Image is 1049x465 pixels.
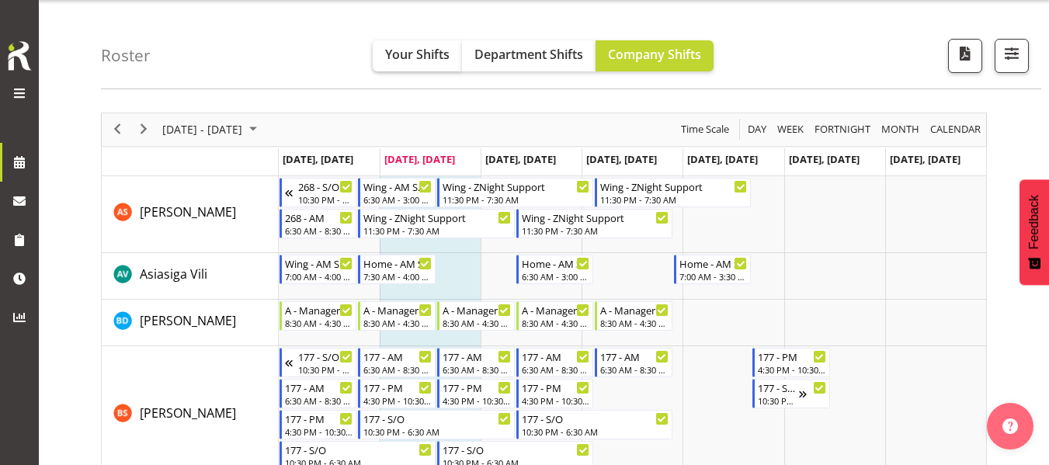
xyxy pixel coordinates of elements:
[1002,418,1018,434] img: help-xxl-2.png
[385,46,450,63] span: Your Shifts
[280,209,357,238] div: Arshdeep Singh"s event - 268 - AM Begin From Monday, August 11, 2025 at 6:30:00 AM GMT+12:00 Ends...
[280,379,357,408] div: Billie Sothern"s event - 177 - AM Begin From Monday, August 11, 2025 at 6:30:00 AM GMT+12:00 Ends...
[608,46,701,63] span: Company Shifts
[384,152,455,166] span: [DATE], [DATE]
[160,120,264,139] button: August 2025
[285,210,353,225] div: 268 - AM
[679,120,731,139] span: Time Scale
[443,380,511,395] div: 177 - PM
[363,411,510,426] div: 177 - S/O
[776,120,805,139] span: Week
[522,394,590,407] div: 4:30 PM - 10:30 PM
[600,179,747,194] div: Wing - ZNight Support
[140,265,207,283] a: Asiasiga Vili
[280,410,357,439] div: Billie Sothern"s event - 177 - PM Begin From Monday, August 11, 2025 at 4:30:00 PM GMT+12:00 Ends...
[758,394,799,407] div: 10:30 PM - 6:30 AM
[596,40,714,71] button: Company Shifts
[280,348,357,377] div: Billie Sothern"s event - 177 - S/O Begin From Sunday, August 10, 2025 at 10:30:00 PM GMT+12:00 En...
[363,193,432,206] div: 6:30 AM - 3:00 PM
[102,300,279,346] td: Barbara Dunlop resource
[443,349,511,364] div: 177 - AM
[443,179,589,194] div: Wing - ZNight Support
[298,349,353,364] div: 177 - S/O
[600,363,669,376] div: 6:30 AM - 8:30 AM
[595,301,672,331] div: Barbara Dunlop"s event - A - Manager Begin From Friday, August 15, 2025 at 8:30:00 AM GMT+12:00 E...
[516,379,594,408] div: Billie Sothern"s event - 177 - PM Begin From Thursday, August 14, 2025 at 4:30:00 PM GMT+12:00 En...
[285,302,353,318] div: A - Manager
[437,301,515,331] div: Barbara Dunlop"s event - A - Manager Begin From Wednesday, August 13, 2025 at 8:30:00 AM GMT+12:0...
[522,255,590,271] div: Home - AM Support 2
[358,178,436,207] div: Arshdeep Singh"s event - Wing - AM Support 1 Begin From Tuesday, August 12, 2025 at 6:30:00 AM GM...
[280,178,357,207] div: Arshdeep Singh"s event - 268 - S/O Begin From Sunday, August 10, 2025 at 10:30:00 PM GMT+12:00 En...
[679,120,732,139] button: Time Scale
[522,317,590,329] div: 8:30 AM - 4:30 PM
[358,410,514,439] div: Billie Sothern"s event - 177 - S/O Begin From Tuesday, August 12, 2025 at 10:30:00 PM GMT+12:00 E...
[298,193,353,206] div: 10:30 PM - 6:30 AM
[140,203,236,221] a: [PERSON_NAME]
[813,120,872,139] span: Fortnight
[516,301,594,331] div: Barbara Dunlop"s event - A - Manager Begin From Thursday, August 14, 2025 at 8:30:00 AM GMT+12:00...
[812,120,874,139] button: Fortnight
[595,178,751,207] div: Arshdeep Singh"s event - Wing - ZNight Support Begin From Friday, August 15, 2025 at 11:30:00 PM ...
[363,302,432,318] div: A - Manager
[130,113,157,146] div: next period
[1027,195,1041,249] span: Feedback
[600,302,669,318] div: A - Manager
[890,152,960,166] span: [DATE], [DATE]
[358,348,436,377] div: Billie Sothern"s event - 177 - AM Begin From Tuesday, August 12, 2025 at 6:30:00 AM GMT+12:00 End...
[363,425,510,438] div: 10:30 PM - 6:30 AM
[285,380,353,395] div: 177 - AM
[586,152,657,166] span: [DATE], [DATE]
[443,193,589,206] div: 11:30 PM - 7:30 AM
[298,179,353,194] div: 268 - S/O
[745,120,769,139] button: Timeline Day
[522,411,669,426] div: 177 - S/O
[674,255,752,284] div: Asiasiga Vili"s event - Home - AM Support 1 Begin From Saturday, August 16, 2025 at 7:00:00 AM GM...
[363,255,432,271] div: Home - AM Support 3
[522,363,590,376] div: 6:30 AM - 8:30 AM
[283,152,353,166] span: [DATE], [DATE]
[929,120,982,139] span: calendar
[134,120,155,139] button: Next
[443,302,511,318] div: A - Manager
[107,120,128,139] button: Previous
[687,152,758,166] span: [DATE], [DATE]
[358,209,514,238] div: Arshdeep Singh"s event - Wing - ZNight Support Begin From Tuesday, August 12, 2025 at 11:30:00 PM...
[101,47,151,64] h4: Roster
[161,120,244,139] span: [DATE] - [DATE]
[679,270,748,283] div: 7:00 AM - 3:30 PM
[363,363,432,376] div: 6:30 AM - 8:30 AM
[280,301,357,331] div: Barbara Dunlop"s event - A - Manager Begin From Monday, August 11, 2025 at 8:30:00 AM GMT+12:00 E...
[600,317,669,329] div: 8:30 AM - 4:30 PM
[285,317,353,329] div: 8:30 AM - 4:30 PM
[285,270,353,283] div: 7:00 AM - 4:00 PM
[789,152,860,166] span: [DATE], [DATE]
[462,40,596,71] button: Department Shifts
[443,442,589,457] div: 177 - S/O
[516,348,594,377] div: Billie Sothern"s event - 177 - AM Begin From Thursday, August 14, 2025 at 6:30:00 AM GMT+12:00 En...
[1019,179,1049,285] button: Feedback - Show survey
[363,270,432,283] div: 7:30 AM - 4:00 PM
[522,210,669,225] div: Wing - ZNight Support
[600,193,747,206] div: 11:30 PM - 7:30 AM
[285,425,353,438] div: 4:30 PM - 10:30 PM
[298,363,353,376] div: 10:30 PM - 6:30 AM
[140,311,236,330] a: [PERSON_NAME]
[522,270,590,283] div: 6:30 AM - 3:00 PM
[437,348,515,377] div: Billie Sothern"s event - 177 - AM Begin From Wednesday, August 13, 2025 at 6:30:00 AM GMT+12:00 E...
[879,120,922,139] button: Timeline Month
[758,349,826,364] div: 177 - PM
[437,379,515,408] div: Billie Sothern"s event - 177 - PM Begin From Wednesday, August 13, 2025 at 4:30:00 PM GMT+12:00 E...
[437,178,593,207] div: Arshdeep Singh"s event - Wing - ZNight Support Begin From Wednesday, August 13, 2025 at 11:30:00 ...
[443,394,511,407] div: 4:30 PM - 10:30 PM
[358,255,436,284] div: Asiasiga Vili"s event - Home - AM Support 3 Begin From Tuesday, August 12, 2025 at 7:30:00 AM GMT...
[948,39,982,73] button: Download a PDF of the roster according to the set date range.
[363,394,432,407] div: 4:30 PM - 10:30 PM
[373,40,462,71] button: Your Shifts
[775,120,807,139] button: Timeline Week
[880,120,921,139] span: Month
[285,255,353,271] div: Wing - AM Support 2
[928,120,984,139] button: Month
[474,46,583,63] span: Department Shifts
[140,404,236,422] a: [PERSON_NAME]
